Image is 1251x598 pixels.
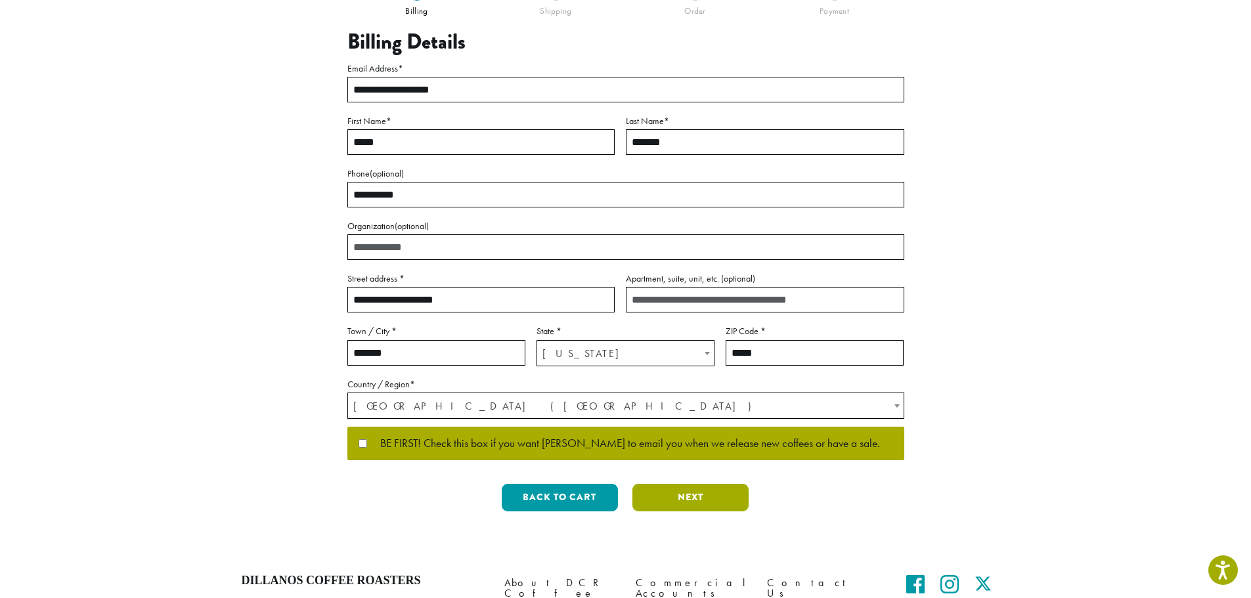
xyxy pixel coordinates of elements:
[348,393,904,419] span: United States (US)
[242,574,485,588] h4: Dillanos Coffee Roasters
[537,341,714,366] span: Washington
[347,30,904,54] h3: Billing Details
[626,113,904,129] label: Last Name
[626,270,904,287] label: Apartment, suite, unit, etc.
[347,218,904,234] label: Organization
[502,484,618,511] button: Back to cart
[347,270,615,287] label: Street address
[347,60,904,77] label: Email Address
[626,1,765,16] div: Order
[347,1,487,16] div: Billing
[347,323,525,339] label: Town / City
[367,438,880,450] span: BE FIRST! Check this box if you want [PERSON_NAME] to email you when we release new coffees or ha...
[347,113,615,129] label: First Name
[765,1,904,16] div: Payment
[359,439,367,448] input: BE FIRST! Check this box if you want [PERSON_NAME] to email you when we release new coffees or ha...
[395,220,429,232] span: (optional)
[347,393,904,419] span: Country / Region
[726,323,904,339] label: ZIP Code
[487,1,626,16] div: Shipping
[632,484,749,511] button: Next
[537,323,714,339] label: State
[721,272,755,284] span: (optional)
[537,340,714,366] span: State
[370,167,404,179] span: (optional)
